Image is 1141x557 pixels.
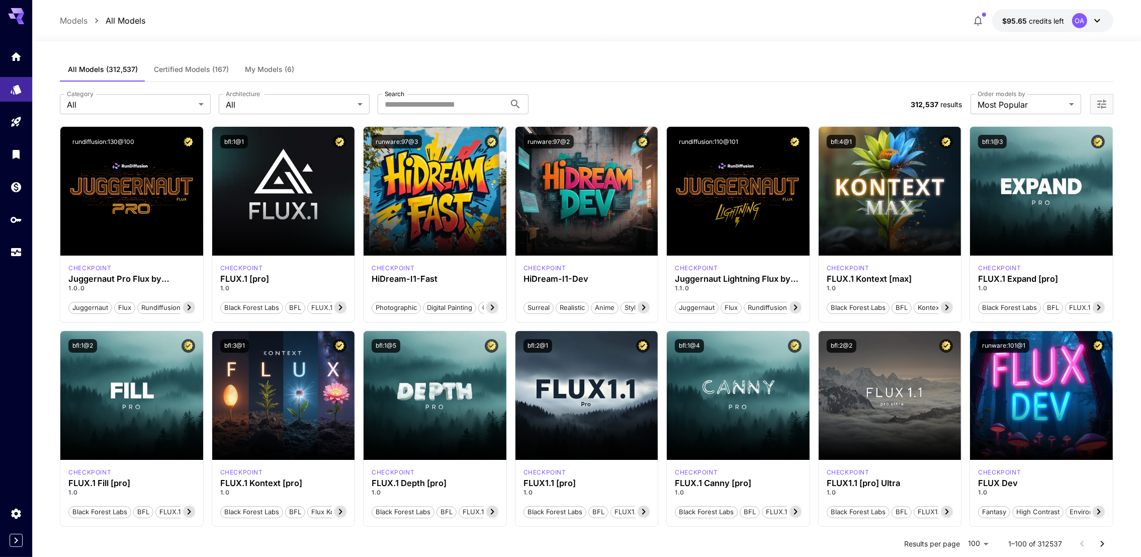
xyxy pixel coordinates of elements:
span: Black Forest Labs [69,507,131,517]
span: Fantasy [979,507,1010,517]
div: fluxpro [675,468,718,477]
div: fluxpro [372,468,414,477]
span: Black Forest Labs [524,507,586,517]
span: juggernaut [69,303,112,313]
button: Expand sidebar [10,534,23,547]
div: HiDream Dev [523,264,566,273]
button: bfl:1@4 [675,339,704,353]
span: Realistic [556,303,588,313]
button: BFL [892,505,912,518]
h3: FLUX.1 Kontext [pro] [220,479,347,488]
div: FLUX.1 Kontext [pro] [220,468,263,477]
button: $95.64928OA [992,9,1113,32]
button: runware:97@2 [523,135,574,148]
div: FLUX.1 D [978,468,1021,477]
h3: FLUX.1 [pro] [220,274,347,284]
p: Models [60,15,87,27]
div: FLUX1.1 [pro] Ultra [827,479,953,488]
button: juggernaut [675,301,719,314]
p: checkpoint [220,264,263,273]
label: Order models by [978,90,1025,98]
button: Kontext [914,301,945,314]
button: Go to next page [1092,534,1112,554]
button: juggernaut [68,301,112,314]
button: Realistic [556,301,589,314]
button: BFL [436,505,457,518]
button: High Contrast [1012,505,1064,518]
div: FLUX.1 Kontext [max] [827,274,953,284]
button: Digital Painting [423,301,476,314]
button: runware:97@3 [372,135,422,148]
button: BFL [1043,301,1063,314]
button: Certified Model – Vetted for best performance and includes a commercial license. [182,339,195,353]
button: Anime [591,301,619,314]
button: BFL [588,505,608,518]
span: Surreal [524,303,553,313]
span: BFL [286,507,305,517]
span: Environment [1066,507,1112,517]
span: $95.65 [1002,17,1029,25]
p: checkpoint [523,264,566,273]
button: Certified Model – Vetted for best performance and includes a commercial license. [939,339,953,353]
div: fluxpro [68,468,111,477]
label: Search [385,90,404,98]
p: 1.1.0 [675,284,802,293]
p: checkpoint [978,468,1021,477]
div: fluxpro [978,264,1021,273]
span: FLUX.1 Fill [pro] [156,507,212,517]
div: Library [10,148,22,161]
div: FLUX.1 D [68,264,111,273]
div: Usage [10,246,22,259]
div: FLUX1.1 [pro] [523,479,650,488]
h3: HiDream-I1-Fast [372,274,498,284]
p: checkpoint [372,468,414,477]
p: checkpoint [827,468,869,477]
div: fluxpro [523,468,566,477]
label: Category [67,90,94,98]
div: Home [10,50,22,63]
div: Juggernaut Lightning Flux by RunDiffusion [675,274,802,284]
p: checkpoint [675,468,718,477]
span: My Models (6) [245,65,294,74]
span: Certified Models (167) [154,65,229,74]
button: runware:101@1 [978,339,1029,353]
span: results [940,100,962,109]
p: 1.0 [220,284,347,293]
button: Stylized [621,301,653,314]
button: Certified Model – Vetted for best performance and includes a commercial license. [939,135,953,148]
div: Playground [10,116,22,128]
button: Open more filters [1096,98,1108,111]
p: checkpoint [523,468,566,477]
span: FLUX.1 Expand [pro] [1066,303,1136,313]
span: BFL [589,507,608,517]
span: Black Forest Labs [675,507,737,517]
button: bfl:1@2 [68,339,97,353]
span: All [226,99,354,111]
span: Black Forest Labs [221,303,283,313]
span: Black Forest Labs [827,303,889,313]
button: BFL [285,505,305,518]
button: FLUX1.1 [pro] Ultra [914,505,980,518]
button: Photographic [372,301,421,314]
h3: FLUX.1 Canny [pro] [675,479,802,488]
h3: FLUX.1 Expand [pro] [978,274,1105,284]
button: Certified Model – Vetted for best performance and includes a commercial license. [788,135,802,148]
button: Cinematic [478,301,517,314]
div: FLUX.1 Kontext [max] [827,264,869,273]
button: Black Forest Labs [827,301,890,314]
button: Black Forest Labs [827,505,890,518]
span: FLUX.1 Canny [pro] [762,507,830,517]
span: Black Forest Labs [221,507,283,517]
span: Stylized [621,303,652,313]
div: HiDream-I1-Dev [523,274,650,284]
div: OA [1072,13,1087,28]
span: BFL [437,507,456,517]
span: BFL [1043,303,1063,313]
h3: Juggernaut Pro Flux by RunDiffusion [68,274,195,284]
span: BFL [892,507,911,517]
button: Black Forest Labs [220,505,283,518]
p: 1.0 [978,284,1105,293]
p: 1–100 of 312537 [1008,539,1062,549]
span: BFL [134,507,153,517]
